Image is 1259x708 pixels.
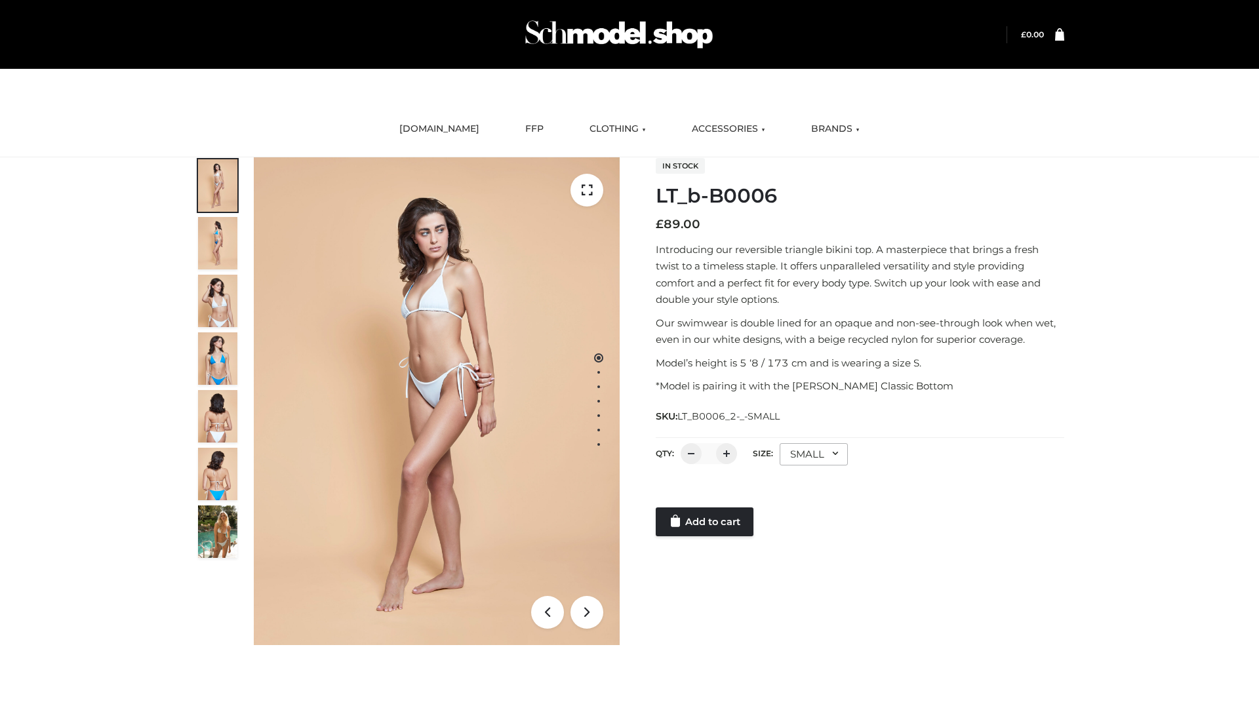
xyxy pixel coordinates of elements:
[677,410,780,422] span: LT_B0006_2-_-SMALL
[656,241,1064,308] p: Introducing our reversible triangle bikini top. A masterpiece that brings a fresh twist to a time...
[198,390,237,442] img: ArielClassicBikiniTop_CloudNine_AzureSky_OW114ECO_7-scaled.jpg
[656,408,781,424] span: SKU:
[580,115,656,144] a: CLOTHING
[780,443,848,465] div: SMALL
[198,217,237,269] img: ArielClassicBikiniTop_CloudNine_AzureSky_OW114ECO_2-scaled.jpg
[1021,29,1044,39] bdi: 0.00
[656,184,1064,208] h1: LT_b-B0006
[254,157,620,645] img: ArielClassicBikiniTop_CloudNine_AzureSky_OW114ECO_1
[198,505,237,558] img: Arieltop_CloudNine_AzureSky2.jpg
[656,378,1064,395] p: *Model is pairing it with the [PERSON_NAME] Classic Bottom
[198,448,237,500] img: ArielClassicBikiniTop_CloudNine_AzureSky_OW114ECO_8-scaled.jpg
[521,9,717,60] img: Schmodel Admin 964
[656,448,674,458] label: QTY:
[682,115,775,144] a: ACCESSORIES
[656,355,1064,372] p: Model’s height is 5 ‘8 / 173 cm and is wearing a size S.
[656,217,700,231] bdi: 89.00
[656,507,753,536] a: Add to cart
[656,315,1064,348] p: Our swimwear is double lined for an opaque and non-see-through look when wet, even in our white d...
[515,115,553,144] a: FFP
[801,115,869,144] a: BRANDS
[198,275,237,327] img: ArielClassicBikiniTop_CloudNine_AzureSky_OW114ECO_3-scaled.jpg
[1021,29,1044,39] a: £0.00
[198,159,237,212] img: ArielClassicBikiniTop_CloudNine_AzureSky_OW114ECO_1-scaled.jpg
[390,115,489,144] a: [DOMAIN_NAME]
[198,332,237,385] img: ArielClassicBikiniTop_CloudNine_AzureSky_OW114ECO_4-scaled.jpg
[656,217,664,231] span: £
[1021,29,1026,39] span: £
[656,158,705,174] span: In stock
[753,448,773,458] label: Size:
